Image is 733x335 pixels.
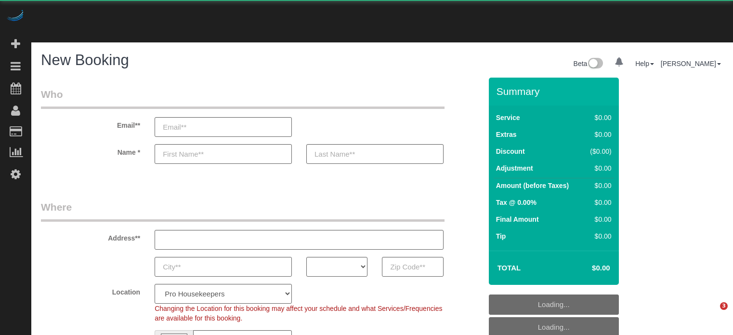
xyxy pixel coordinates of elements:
div: $0.00 [586,130,612,139]
label: Amount (before Taxes) [496,181,569,190]
div: $0.00 [586,181,612,190]
label: Tax @ 0.00% [496,198,537,207]
legend: Who [41,87,445,109]
h4: $0.00 [563,264,610,272]
div: $0.00 [586,198,612,207]
label: Discount [496,147,525,156]
img: New interface [587,58,603,70]
div: ($0.00) [586,147,612,156]
div: $0.00 [586,214,612,224]
label: Service [496,113,520,122]
div: $0.00 [586,231,612,241]
input: First Name** [155,144,292,164]
iframe: Intercom live chat [700,302,723,325]
input: Last Name** [306,144,444,164]
label: Tip [496,231,506,241]
input: Zip Code** [382,257,443,277]
div: $0.00 [586,163,612,173]
label: Final Amount [496,214,539,224]
a: Beta [574,60,603,67]
a: Help [635,60,654,67]
span: New Booking [41,52,129,68]
a: [PERSON_NAME] [661,60,721,67]
span: 3 [720,302,728,310]
label: Name * [34,144,147,157]
span: Changing the Location for this booking may affect your schedule and what Services/Frequencies are... [155,305,442,322]
strong: Total [497,264,521,272]
label: Adjustment [496,163,533,173]
label: Location [34,284,147,297]
legend: Where [41,200,445,222]
h3: Summary [497,86,614,97]
div: $0.00 [586,113,612,122]
label: Extras [496,130,517,139]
